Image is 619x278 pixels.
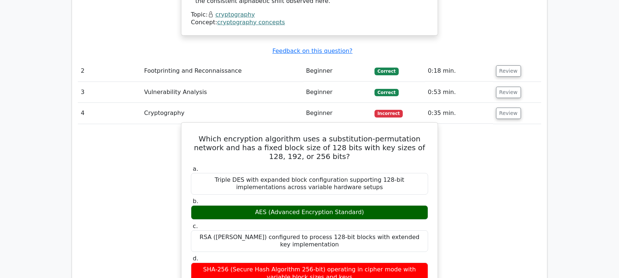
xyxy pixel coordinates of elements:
[425,103,493,124] td: 0:35 min.
[272,47,352,54] a: Feedback on this question?
[496,65,521,77] button: Review
[191,19,428,26] div: Concept:
[217,19,285,26] a: cryptography concepts
[141,61,303,82] td: Footprinting and Reconnaissance
[425,82,493,103] td: 0:53 min.
[78,61,141,82] td: 2
[193,255,198,262] span: d.
[303,82,372,103] td: Beginner
[496,87,521,98] button: Review
[303,61,372,82] td: Beginner
[374,89,398,96] span: Correct
[425,61,493,82] td: 0:18 min.
[141,82,303,103] td: Vulnerability Analysis
[190,134,429,161] h5: Which encryption algorithm uses a substitution-permutation network and has a fixed block size of ...
[374,110,403,117] span: Incorrect
[193,165,198,172] span: a.
[191,11,428,19] div: Topic:
[496,108,521,119] button: Review
[191,173,428,195] div: Triple DES with expanded block configuration supporting 128-bit implementations across variable h...
[141,103,303,124] td: Cryptography
[216,11,255,18] a: cryptography
[78,82,141,103] td: 3
[191,230,428,252] div: RSA ([PERSON_NAME]) configured to process 128-bit blocks with extended key implementation
[193,223,198,230] span: c.
[193,198,198,205] span: b.
[374,68,398,75] span: Correct
[303,103,372,124] td: Beginner
[191,205,428,220] div: AES (Advanced Encryption Standard)
[78,103,141,124] td: 4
